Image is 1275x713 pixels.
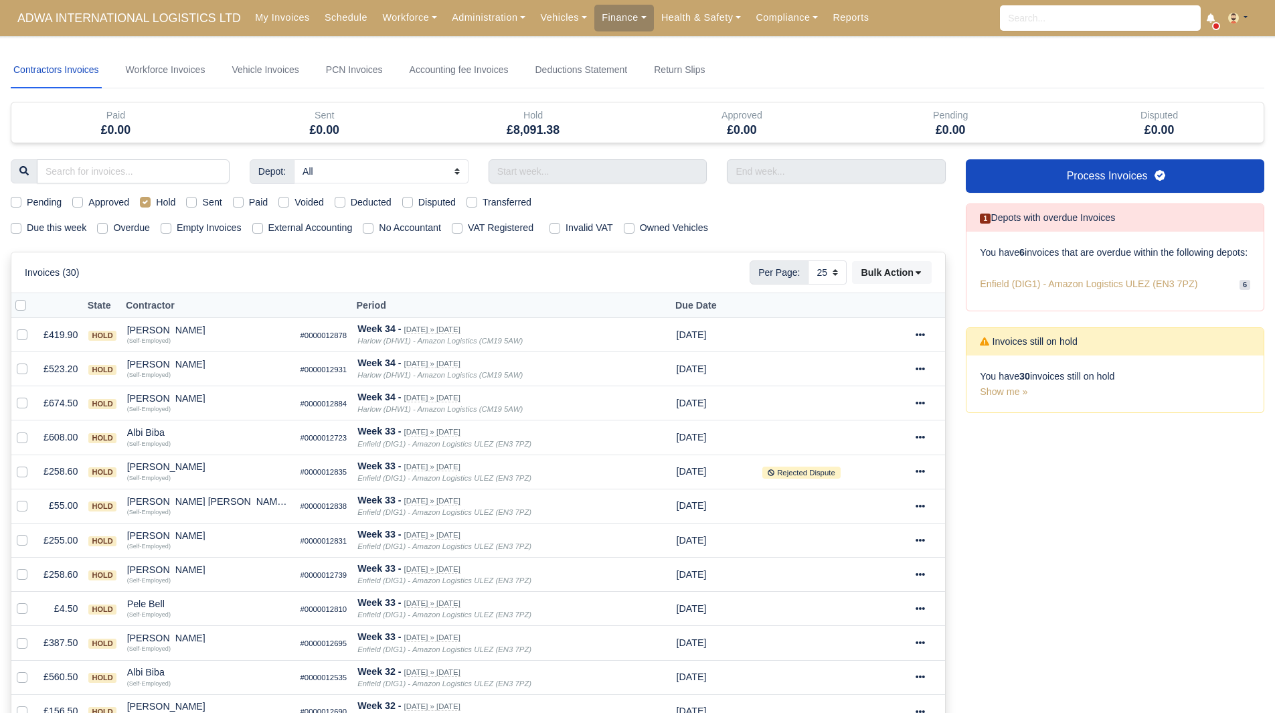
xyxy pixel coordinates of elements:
[677,398,707,408] span: 1 week from now
[1065,123,1254,137] h5: £0.00
[88,501,116,511] span: hold
[483,195,531,210] label: Transferred
[127,543,171,550] small: (Self-Employed)
[123,52,208,88] a: Workforce Invoices
[1065,108,1254,123] div: Disputed
[357,597,401,608] strong: Week 33 -
[127,462,290,471] div: [PERSON_NAME]
[966,159,1264,193] a: Process Invoices
[677,671,707,682] span: 5 days ago
[127,702,290,711] div: [PERSON_NAME]
[127,428,290,437] div: Albi Biba
[846,102,1055,143] div: Pending
[980,276,1197,292] span: Enfield (DIG1) - Amazon Logistics ULEZ (EN3 7PZ)
[404,497,460,505] small: [DATE] » [DATE]
[677,329,707,340] span: 1 week from now
[38,352,83,386] td: £523.20
[11,52,102,88] a: Contractors Invoices
[677,569,707,580] span: 1 day from now
[301,502,347,510] small: #0000012838
[980,386,1027,397] a: Show me »
[301,605,347,613] small: #0000012810
[1055,102,1264,143] div: Disputed
[127,394,290,403] div: [PERSON_NAME]
[352,293,671,318] th: Period
[404,531,460,540] small: [DATE] » [DATE]
[748,5,825,31] a: Compliance
[852,261,932,284] button: Bulk Action
[37,159,230,183] input: Search for invoices...
[127,565,290,574] div: [PERSON_NAME]
[404,360,460,368] small: [DATE] » [DATE]
[88,365,116,375] span: hold
[127,475,171,481] small: (Self-Employed)
[444,5,533,31] a: Administration
[249,195,268,210] label: Paid
[647,108,836,123] div: Approved
[38,523,83,557] td: £255.00
[294,195,324,210] label: Voided
[357,371,523,379] i: Harlow (DHW1) - Amazon Logistics (CM19 5AW)
[88,570,116,580] span: hold
[88,639,116,649] span: hold
[301,537,347,545] small: #0000012831
[268,220,353,236] label: External Accounting
[637,102,846,143] div: Approved
[677,466,707,477] span: 1 day from now
[220,102,429,143] div: Sent
[250,159,294,183] span: Depot:
[357,495,401,505] strong: Week 33 -
[404,702,460,711] small: [DATE] » [DATE]
[357,611,531,619] i: Enfield (DIG1) - Amazon Logistics ULEZ (EN3 7PZ)
[323,52,386,88] a: PCN Invoices
[1000,5,1201,31] input: Search...
[127,599,290,609] div: Pele Bell
[127,497,290,506] div: [PERSON_NAME] [PERSON_NAME]
[404,325,460,334] small: [DATE] » [DATE]
[357,405,523,413] i: Harlow (DHW1) - Amazon Logistics (CM19 5AW)
[127,441,171,447] small: (Self-Employed)
[357,392,401,402] strong: Week 34 -
[677,364,707,374] span: 1 week from now
[762,467,841,479] small: Rejected Dispute
[127,531,290,540] div: [PERSON_NAME]
[25,267,80,279] h6: Invoices (30)
[88,605,116,615] span: hold
[357,461,401,471] strong: Week 33 -
[654,5,749,31] a: Health & Safety
[357,542,531,550] i: Enfield (DIG1) - Amazon Logistics ULEZ (EN3 7PZ)
[230,123,419,137] h5: £0.00
[88,536,116,546] span: hold
[468,220,533,236] label: VAT Registered
[429,102,638,143] div: Hold
[1208,649,1275,713] iframe: Chat Widget
[127,667,290,677] div: Albi Biba
[357,358,401,368] strong: Week 34 -
[248,5,317,31] a: My Invoices
[21,108,210,123] div: Paid
[88,467,116,477] span: hold
[38,558,83,592] td: £258.60
[677,637,707,648] span: 1 day from now
[980,245,1250,260] p: You have invoices that are overdue within the following depots:
[127,633,290,643] div: [PERSON_NAME]
[38,386,83,420] td: £674.50
[127,360,290,369] div: [PERSON_NAME]
[230,108,419,123] div: Sent
[317,5,375,31] a: Schedule
[229,52,301,88] a: Vehicle Invoices
[750,260,809,285] span: Per Page:
[856,108,1045,123] div: Pending
[375,5,444,31] a: Workforce
[357,474,531,482] i: Enfield (DIG1) - Amazon Logistics ULEZ (EN3 7PZ)
[357,323,401,334] strong: Week 34 -
[177,220,242,236] label: Empty Invoices
[357,337,523,345] i: Harlow (DHW1) - Amazon Logistics (CM19 5AW)
[38,420,83,455] td: £608.00
[127,372,171,378] small: (Self-Employed)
